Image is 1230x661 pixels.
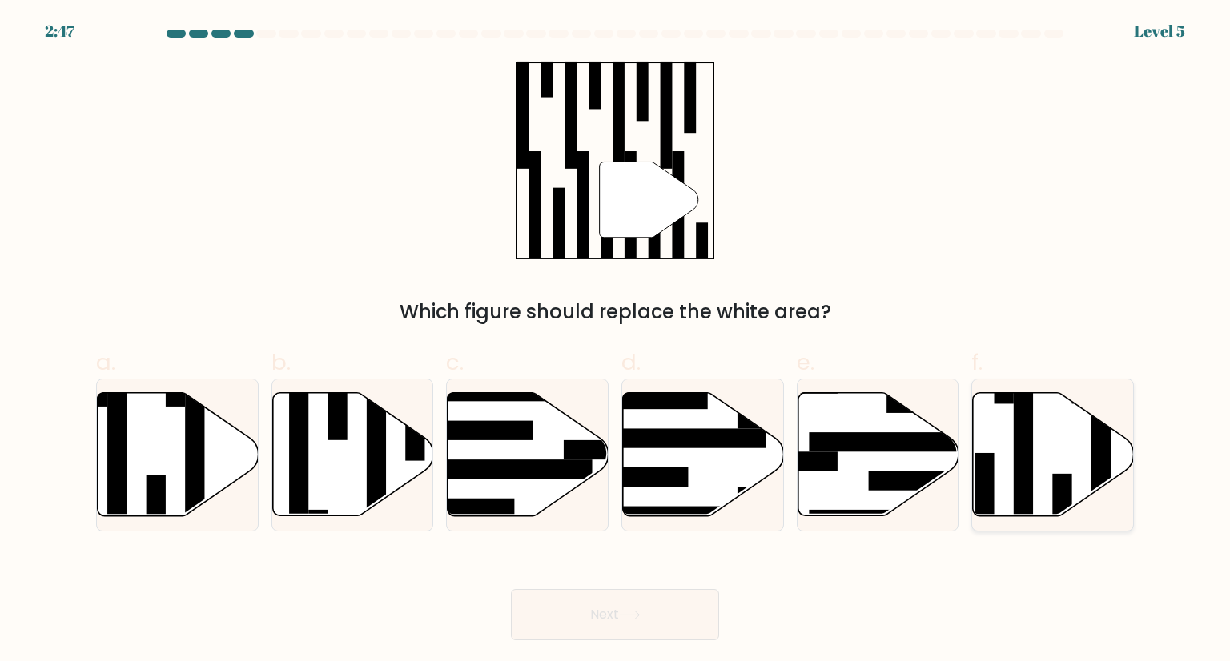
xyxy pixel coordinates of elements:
[600,162,698,237] g: "
[971,347,983,378] span: f.
[96,347,115,378] span: a.
[45,19,74,43] div: 2:47
[511,589,719,640] button: Next
[106,298,1124,326] div: Which figure should replace the white area?
[446,347,464,378] span: c.
[797,347,814,378] span: e.
[271,347,291,378] span: b.
[1134,19,1185,43] div: Level 5
[621,347,641,378] span: d.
